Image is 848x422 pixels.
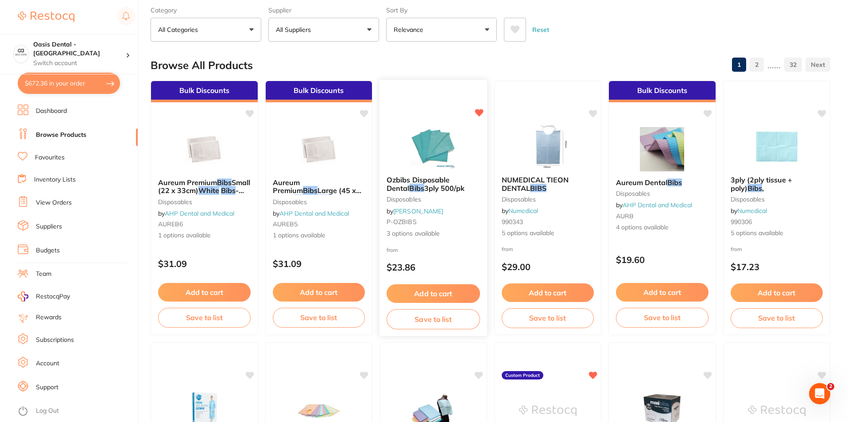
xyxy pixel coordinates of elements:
[387,175,449,193] span: Ozbibs Disposable Dental
[18,404,135,418] button: Log Out
[303,186,318,195] em: Bibs
[151,81,258,102] div: Bulk Discounts
[158,178,217,187] span: Aureum Premium
[616,255,709,265] p: $19.60
[502,229,594,238] span: 5 options available
[387,309,480,329] button: Save to list
[750,56,764,74] a: 2
[36,383,58,392] a: Support
[502,218,523,226] span: 990343
[36,292,70,301] span: RestocqPay
[36,131,86,139] a: Browse Products
[502,246,513,252] span: from
[36,107,67,116] a: Dashboard
[158,198,251,205] small: disposables
[36,222,62,231] a: Suppliers
[609,81,716,102] div: Bulk Discounts
[530,184,546,193] em: BIBS
[387,207,443,215] span: by
[732,56,746,74] a: 1
[747,184,762,193] em: Bibs
[616,190,709,197] small: disposables
[409,183,424,192] em: Bibs
[273,178,303,195] span: Aureum Premium
[36,313,62,322] a: Rewards
[616,178,709,186] b: Aureum Dental Bibs
[394,25,427,34] p: Relevance
[273,209,349,217] span: by
[268,18,379,42] button: All Suppliers
[36,270,51,279] a: Team
[731,218,752,226] span: 990306
[502,207,538,215] span: by
[273,186,361,203] span: Large (45 x 33cm)
[273,220,298,228] span: AUREB5
[35,153,65,162] a: Favourites
[502,262,594,272] p: $29.00
[158,283,251,302] button: Add to cart
[519,124,577,169] img: NUMEDICAL TIEON DENTAL BIBS
[633,127,691,171] img: Aureum Dental Bibs
[14,45,28,60] img: Oasis Dental - West End
[151,18,261,42] button: All Categories
[273,283,365,302] button: Add to cart
[731,283,823,302] button: Add to cart
[158,178,251,195] b: Aureum Premium Bibs Small (22 x 33cm) White Bibs - Carton of 1000
[175,127,233,171] img: Aureum Premium Bibs Small (22 x 33cm) White Bibs - Carton of 1000
[386,6,497,14] label: Sort By
[502,308,594,328] button: Save to list
[387,246,398,253] span: from
[731,308,823,328] button: Save to list
[158,231,251,240] span: 1 options available
[198,186,219,195] em: White
[827,383,834,390] span: 2
[616,283,709,302] button: Add to cart
[508,207,538,215] a: Numedical
[158,186,244,203] span: - Carton of 1000
[273,231,365,240] span: 1 options available
[809,383,830,404] iframe: Intercom live chat
[731,175,792,192] span: 3ply (2ply tissue + poly)
[748,124,805,169] img: 3ply (2ply tissue + poly) Bibs,
[387,284,480,303] button: Add to cart
[33,59,126,68] p: Switch account
[151,6,261,14] label: Category
[268,6,379,14] label: Supplier
[273,198,365,205] small: disposables
[18,12,74,22] img: Restocq Logo
[616,178,667,187] span: Aureum Dental
[158,25,201,34] p: All Categories
[18,73,120,94] button: $672.36 in your order
[158,220,183,228] span: AUREB6
[616,212,634,220] span: AURB
[266,81,372,102] div: Bulk Discounts
[18,7,74,27] a: Restocq Logo
[784,56,802,74] a: 32
[290,127,348,171] img: Aureum Premium Bibs Large (45 x 33cm) White Bibs - Carton of 500
[34,175,76,184] a: Inventory Lists
[18,291,28,302] img: RestocqPay
[221,186,236,195] em: Bibs
[737,207,767,215] a: Numedical
[387,196,480,203] small: disposables
[276,25,314,34] p: All Suppliers
[36,407,59,415] a: Log Out
[217,178,232,187] em: Bibs
[165,209,234,217] a: AHP Dental and Medical
[623,201,692,209] a: AHP Dental and Medical
[731,207,767,215] span: by
[616,201,692,209] span: by
[273,178,365,195] b: Aureum Premium Bibs Large (45 x 33cm) White Bibs - Carton of 500
[530,18,552,42] button: Reset
[502,371,543,380] label: Custom Product
[393,207,443,215] a: [PERSON_NAME]
[18,291,70,302] a: RestocqPay
[731,196,823,203] small: disposables
[731,246,742,252] span: from
[36,359,59,368] a: Account
[502,283,594,302] button: Add to cart
[36,336,74,345] a: Subscriptions
[387,218,417,226] span: P-OZBIBS
[404,124,462,169] img: Ozbibs Disposable Dental Bibs 3ply 500/pk
[502,175,569,192] span: NUMEDICAL TIEON DENTAL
